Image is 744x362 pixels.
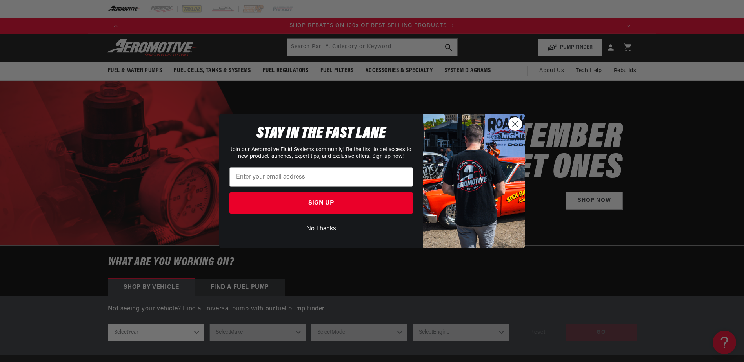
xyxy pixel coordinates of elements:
[256,126,386,141] span: STAY IN THE FAST LANE
[423,114,525,248] img: 9278e0a8-2f18-4465-98b4-5c473baabe7a.jpeg
[229,192,413,214] button: SIGN UP
[231,147,411,159] span: Join our Aeromotive Fluid Systems community! Be the first to get access to new product launches, ...
[508,117,522,131] button: Close dialog
[229,221,413,236] button: No Thanks
[229,167,413,187] input: Enter your email address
